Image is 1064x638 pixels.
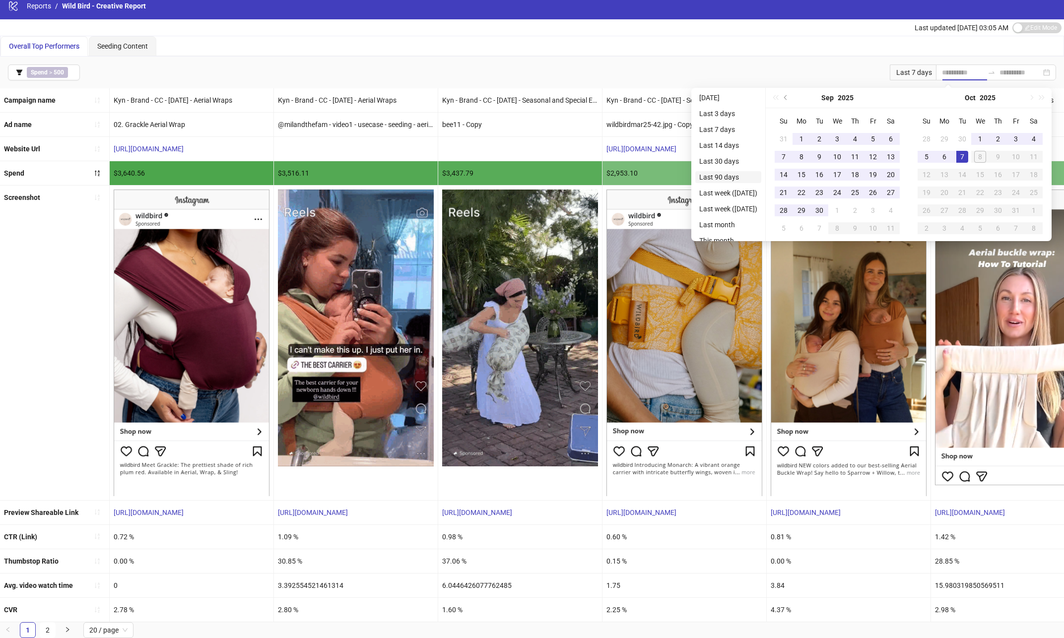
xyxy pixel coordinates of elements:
[971,130,989,148] td: 2025-10-01
[767,598,931,622] div: 4.37 %
[9,42,79,50] span: Overall Top Performers
[831,222,843,234] div: 8
[831,133,843,145] div: 3
[831,169,843,181] div: 17
[40,623,55,638] a: 2
[828,184,846,201] td: 2025-09-24
[813,133,825,145] div: 2
[60,622,75,638] button: right
[935,130,953,148] td: 2025-09-29
[921,187,932,198] div: 19
[602,574,766,597] div: 1.75
[846,112,864,130] th: Th
[442,190,598,466] img: Screenshot 120236526588530655
[438,88,602,112] div: Kyn - Brand - CC - [DATE] - Seasonal and Special Edition Aerial Carriers
[1007,166,1025,184] td: 2025-10-17
[602,549,766,573] div: 0.15 %
[1010,204,1022,216] div: 31
[55,0,58,11] li: /
[885,222,897,234] div: 11
[54,69,64,76] b: 500
[4,509,78,516] b: Preview Shareable Link
[974,133,986,145] div: 1
[438,525,602,549] div: 0.98 %
[4,581,73,589] b: Avg. video watch time
[775,166,793,184] td: 2025-09-14
[882,184,900,201] td: 2025-09-27
[767,574,931,597] div: 3.84
[695,171,761,183] li: Last 90 days
[1028,222,1040,234] div: 8
[849,204,861,216] div: 2
[810,201,828,219] td: 2025-09-30
[885,169,897,181] div: 20
[810,148,828,166] td: 2025-09-09
[882,166,900,184] td: 2025-09-20
[956,187,968,198] div: 21
[1028,133,1040,145] div: 4
[810,112,828,130] th: Tu
[828,130,846,148] td: 2025-09-03
[988,68,996,76] span: to
[864,166,882,184] td: 2025-09-19
[938,222,950,234] div: 3
[775,130,793,148] td: 2025-08-31
[956,169,968,181] div: 14
[918,219,935,237] td: 2025-11-02
[438,574,602,597] div: 6.0446426077762485
[953,166,971,184] td: 2025-10-14
[796,187,807,198] div: 22
[992,151,1004,163] div: 9
[438,161,602,185] div: $3,437.79
[921,204,932,216] div: 26
[965,88,976,108] button: Choose a month
[882,201,900,219] td: 2025-10-04
[831,187,843,198] div: 24
[695,235,761,247] li: This month
[849,169,861,181] div: 18
[938,151,950,163] div: 6
[796,169,807,181] div: 15
[775,219,793,237] td: 2025-10-05
[1028,204,1040,216] div: 1
[956,133,968,145] div: 30
[938,169,950,181] div: 13
[810,219,828,237] td: 2025-10-07
[953,184,971,201] td: 2025-10-21
[4,169,24,177] b: Spend
[971,201,989,219] td: 2025-10-29
[110,598,273,622] div: 2.78 %
[796,204,807,216] div: 29
[775,148,793,166] td: 2025-09-07
[40,622,56,638] li: 2
[953,219,971,237] td: 2025-11-04
[4,96,56,104] b: Campaign name
[918,166,935,184] td: 2025-10-12
[813,151,825,163] div: 9
[918,201,935,219] td: 2025-10-26
[695,108,761,120] li: Last 3 days
[1010,187,1022,198] div: 24
[989,184,1007,201] td: 2025-10-23
[778,187,790,198] div: 21
[867,204,879,216] div: 3
[918,112,935,130] th: Su
[935,112,953,130] th: Mo
[1025,112,1043,130] th: Sa
[810,166,828,184] td: 2025-09-16
[1028,151,1040,163] div: 11
[813,204,825,216] div: 30
[890,64,936,80] div: Last 7 days
[89,623,128,638] span: 20 / page
[114,509,184,516] a: [URL][DOMAIN_NAME]
[110,113,273,136] div: 02. Grackle Aerial Wrap
[1010,222,1022,234] div: 7
[846,148,864,166] td: 2025-09-11
[864,130,882,148] td: 2025-09-05
[992,204,1004,216] div: 30
[60,622,75,638] li: Next Page
[695,124,761,135] li: Last 7 days
[1010,151,1022,163] div: 10
[974,169,986,181] div: 15
[793,148,810,166] td: 2025-09-08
